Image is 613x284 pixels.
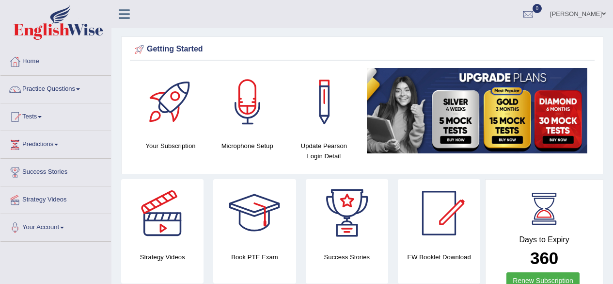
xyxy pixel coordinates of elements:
[496,235,592,244] h4: Days to Expiry
[0,214,111,238] a: Your Account
[121,252,204,262] h4: Strategy Videos
[533,4,542,13] span: 0
[214,141,281,151] h4: Microphone Setup
[0,186,111,211] a: Strategy Videos
[0,103,111,128] a: Tests
[137,141,204,151] h4: Your Subscription
[0,48,111,72] a: Home
[0,76,111,100] a: Practice Questions
[132,42,592,57] div: Getting Started
[213,252,296,262] h4: Book PTE Exam
[0,159,111,183] a: Success Stories
[367,68,587,153] img: small5.jpg
[398,252,480,262] h4: EW Booklet Download
[530,249,558,267] b: 360
[0,131,111,155] a: Predictions
[306,252,388,262] h4: Success Stories
[290,141,357,161] h4: Update Pearson Login Detail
